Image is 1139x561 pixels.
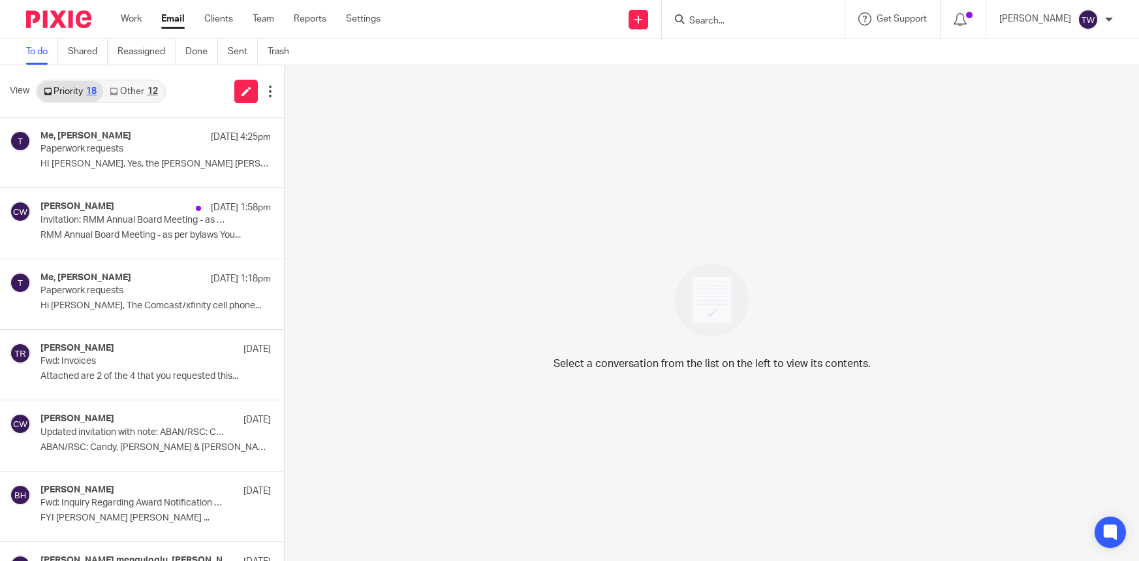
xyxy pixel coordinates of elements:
[688,16,805,27] input: Search
[40,144,225,155] p: Paperwork requests
[148,87,158,96] div: 12
[40,442,271,453] p: ABAN/RSC: Candy, [PERSON_NAME] & [PERSON_NAME] You have...
[211,131,271,144] p: [DATE] 4:25pm
[40,485,114,496] h4: [PERSON_NAME]
[211,201,271,214] p: [DATE] 1:58pm
[161,12,185,25] a: Email
[68,39,108,65] a: Shared
[40,201,114,212] h4: [PERSON_NAME]
[40,371,271,382] p: Attached are 2 of the 4 that you requested this...
[1078,9,1099,30] img: svg%3E
[10,201,31,222] img: svg%3E
[40,300,271,312] p: Hi [PERSON_NAME], The Comcast/xfinity cell phone...
[26,39,58,65] a: To do
[666,255,757,345] img: image
[243,485,271,498] p: [DATE]
[40,285,225,297] p: Paperwork requests
[40,513,271,524] p: FYI [PERSON_NAME] [PERSON_NAME] ...
[243,343,271,356] p: [DATE]
[294,12,326,25] a: Reports
[10,131,31,152] img: svg%3E
[10,413,31,434] img: svg%3E
[10,272,31,293] img: svg%3E
[268,39,299,65] a: Trash
[121,12,142,25] a: Work
[117,39,176,65] a: Reassigned
[228,39,258,65] a: Sent
[346,12,381,25] a: Settings
[40,427,225,438] p: Updated invitation with note: ABAN/RSC: Candy, [PERSON_NAME] & [PERSON_NAME] @ [DATE] 2pm - 3:20p...
[40,343,114,354] h4: [PERSON_NAME]
[40,272,131,283] h4: Me, [PERSON_NAME]
[253,12,274,25] a: Team
[10,343,31,364] img: svg%3E
[999,12,1071,25] p: [PERSON_NAME]
[40,498,225,509] p: Fwd: Inquiry Regarding Award Notification and Fund Availability
[40,230,271,241] p: RMM Annual Board Meeting - as per bylaws You...
[103,81,164,102] a: Other12
[86,87,97,96] div: 18
[185,39,218,65] a: Done
[554,356,871,372] p: Select a conversation from the list on the left to view its contents.
[40,215,225,226] p: Invitation: RMM Annual Board Meeting - as per bylaws @ [DATE] ([PERSON_NAME])
[204,12,233,25] a: Clients
[40,131,131,142] h4: Me, [PERSON_NAME]
[877,14,927,24] span: Get Support
[10,84,29,98] span: View
[10,485,31,505] img: svg%3E
[37,81,103,102] a: Priority18
[40,413,114,425] h4: [PERSON_NAME]
[40,159,271,170] p: HI [PERSON_NAME], Yes, the [PERSON_NAME] [PERSON_NAME]...
[211,272,271,285] p: [DATE] 1:18pm
[243,413,271,426] p: [DATE]
[26,10,91,28] img: Pixie
[40,356,225,367] p: Fwd: Invoices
